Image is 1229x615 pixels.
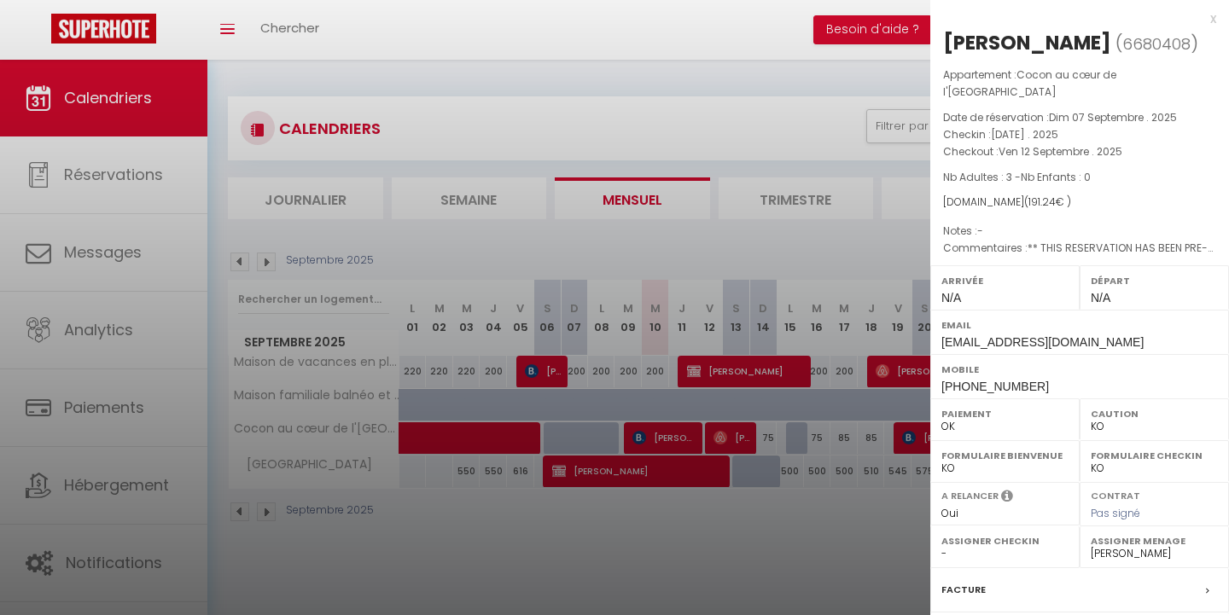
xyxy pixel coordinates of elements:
label: Assigner Checkin [941,532,1069,549]
p: Checkin : [943,126,1216,143]
label: Départ [1091,272,1218,289]
label: Contrat [1091,489,1140,500]
label: Assigner Menage [1091,532,1218,549]
span: Nb Adultes : 3 - [943,170,1091,184]
label: Email [941,316,1218,334]
p: Notes : [943,223,1216,240]
span: Dim 07 Septembre . 2025 [1049,110,1177,125]
div: [PERSON_NAME] [943,29,1111,56]
span: [EMAIL_ADDRESS][DOMAIN_NAME] [941,335,1144,349]
p: Date de réservation : [943,109,1216,126]
span: ( € ) [1024,194,1071,209]
span: 191.24 [1028,194,1056,209]
p: Commentaires : [943,240,1216,257]
label: Paiement [941,405,1069,422]
label: Facture [941,581,986,599]
span: [DATE] . 2025 [991,127,1058,142]
span: N/A [1091,291,1110,305]
span: ( ) [1115,32,1198,55]
button: Ouvrir le widget de chat LiveChat [14,7,65,58]
span: N/A [941,291,961,305]
span: 6680408 [1122,33,1191,55]
label: A relancer [941,489,999,503]
label: Arrivée [941,272,1069,289]
p: Appartement : [943,67,1216,101]
label: Mobile [941,361,1218,378]
p: Checkout : [943,143,1216,160]
div: x [930,9,1216,29]
span: [PHONE_NUMBER] [941,380,1049,393]
span: Cocon au cœur de l'[GEOGRAPHIC_DATA] [943,67,1116,99]
label: Formulaire Checkin [1091,447,1218,464]
span: Nb Enfants : 0 [1021,170,1091,184]
div: [DOMAIN_NAME] [943,194,1216,211]
span: Ven 12 Septembre . 2025 [999,144,1122,159]
label: Formulaire Bienvenue [941,447,1069,464]
span: Pas signé [1091,506,1140,520]
label: Caution [1091,405,1218,422]
span: - [977,223,983,238]
i: Sélectionner OUI si vous souhaiter envoyer les séquences de messages post-checkout [1001,489,1013,508]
